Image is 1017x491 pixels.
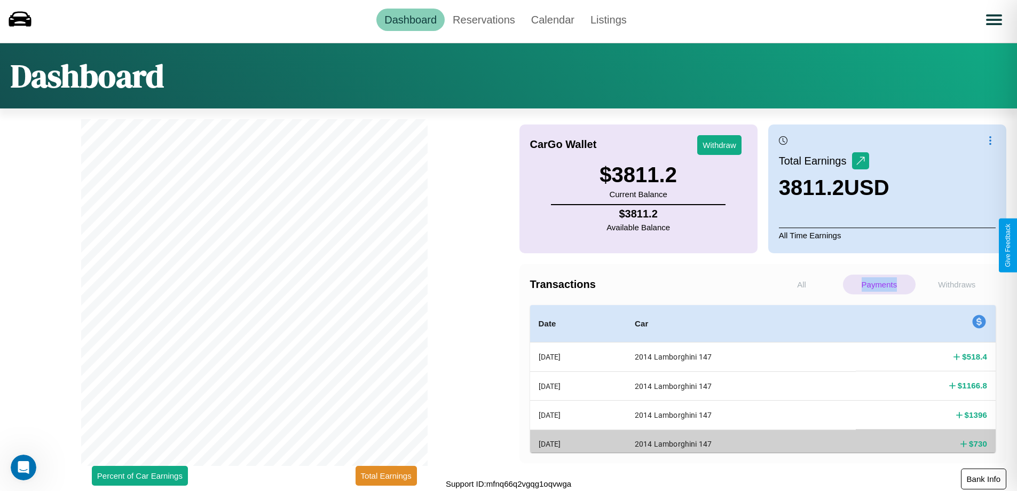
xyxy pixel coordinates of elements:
[626,430,856,458] th: 2014 Lamborghini 147
[600,163,677,187] h3: $ 3811.2
[92,466,188,486] button: Percent of Car Earnings
[530,371,627,400] th: [DATE]
[626,371,856,400] th: 2014 Lamborghini 147
[11,455,36,480] iframe: Intercom live chat
[530,305,996,458] table: simple table
[376,9,445,31] a: Dashboard
[626,342,856,372] th: 2014 Lamborghini 147
[626,401,856,430] th: 2014 Lamborghini 147
[958,380,987,391] h4: $ 1166.8
[530,138,597,151] h4: CarGo Wallet
[979,5,1009,35] button: Open menu
[539,317,618,330] h4: Date
[961,469,1006,489] button: Bank Info
[779,228,996,243] p: All Time Earnings
[582,9,635,31] a: Listings
[600,187,677,201] p: Current Balance
[530,278,763,291] h4: Transactions
[445,9,523,31] a: Reservations
[921,275,993,294] p: Withdraws
[779,176,889,200] h3: 3811.2 USD
[697,135,742,155] button: Withdraw
[530,430,627,458] th: [DATE]
[962,351,987,362] h4: $ 518.4
[530,342,627,372] th: [DATE]
[446,477,571,491] p: Support ID: mfnq66q2vgqg1oqvwga
[606,220,670,235] p: Available Balance
[635,317,847,330] h4: Car
[969,438,987,449] h4: $ 730
[1004,224,1012,267] div: Give Feedback
[530,401,627,430] th: [DATE]
[11,54,164,98] h1: Dashboard
[843,275,915,294] p: Payments
[356,466,417,486] button: Total Earnings
[606,208,670,220] h4: $ 3811.2
[766,275,838,294] p: All
[523,9,582,31] a: Calendar
[779,151,852,170] p: Total Earnings
[965,409,987,420] h4: $ 1396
